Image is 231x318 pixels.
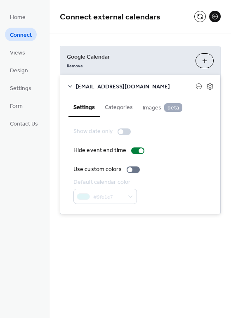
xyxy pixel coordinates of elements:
a: Connect [5,28,37,41]
button: Images beta [138,97,187,116]
div: Hide event end time [73,146,126,155]
span: Connect external calendars [60,9,160,25]
a: Settings [5,81,36,95]
a: Home [5,10,31,24]
span: Design [10,66,28,75]
div: Default calendar color [73,178,135,187]
a: Contact Us [5,116,43,130]
button: Settings [68,97,100,117]
span: Views [10,49,25,57]
a: Form [5,99,28,112]
span: Form [10,102,23,111]
a: Views [5,45,30,59]
span: Remove [67,63,83,69]
div: Show date only [73,127,113,136]
span: [EMAIL_ADDRESS][DOMAIN_NAME] [76,83,196,91]
button: Categories [100,97,138,116]
span: beta [164,103,182,112]
span: Contact Us [10,120,38,128]
span: Home [10,13,26,22]
span: Settings [10,84,31,93]
div: Use custom colors [73,165,122,174]
span: Images [143,103,182,112]
span: Connect [10,31,32,40]
a: Design [5,63,33,77]
span: Google Calendar [67,53,189,62]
